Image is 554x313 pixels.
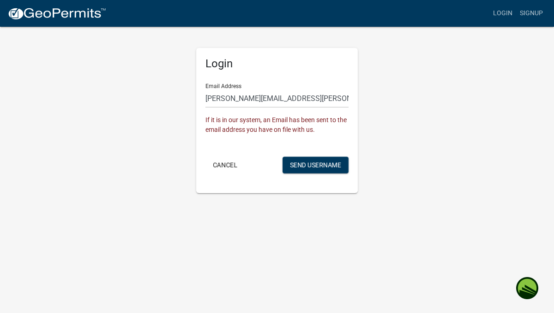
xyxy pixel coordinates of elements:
[205,115,349,135] div: If it is in our system, an Email has been sent to the email address you have on file with us.
[516,5,547,22] a: Signup
[489,5,516,22] a: Login
[205,57,349,71] h5: Login
[283,157,349,173] button: Send Username
[205,157,245,173] button: Cancel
